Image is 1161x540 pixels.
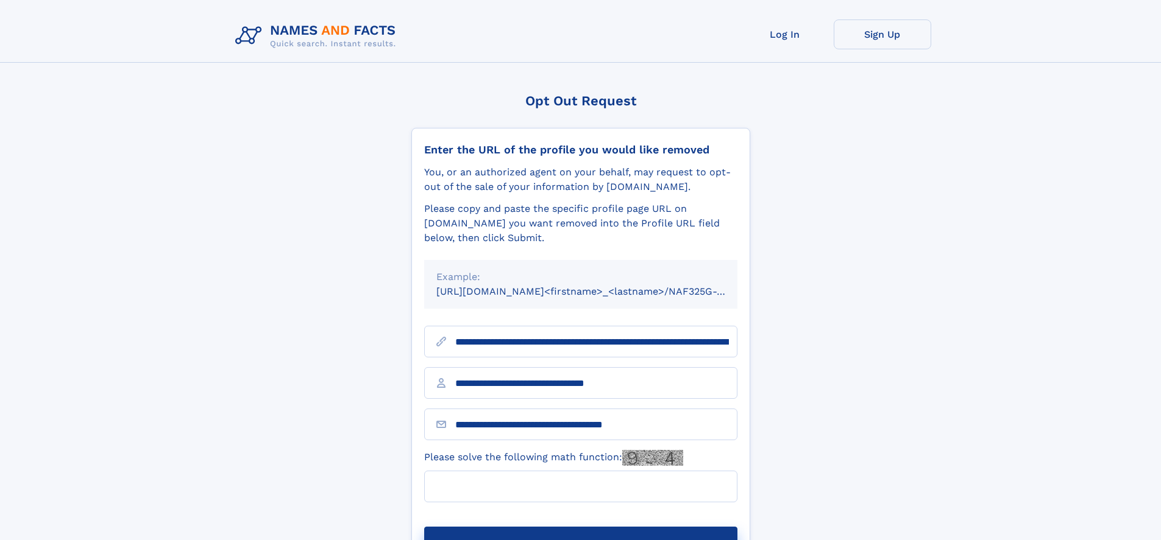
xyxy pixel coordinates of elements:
img: Logo Names and Facts [230,19,406,52]
div: Please copy and paste the specific profile page URL on [DOMAIN_NAME] you want removed into the Pr... [424,202,737,245]
div: Enter the URL of the profile you would like removed [424,143,737,156]
small: [URL][DOMAIN_NAME]<firstname>_<lastname>/NAF325G-xxxxxxxx [436,286,761,297]
div: Example: [436,270,725,284]
div: You, or an authorized agent on your behalf, may request to opt-out of the sale of your informatio... [424,165,737,194]
a: Log In [736,19,834,49]
label: Please solve the following math function: [424,450,683,466]
a: Sign Up [834,19,931,49]
div: Opt Out Request [411,93,750,108]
